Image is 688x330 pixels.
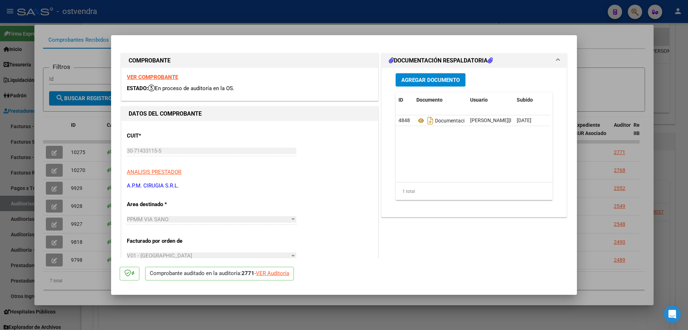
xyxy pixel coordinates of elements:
span: 4848 [398,117,410,123]
p: A.P.M. CIRUGIA S.R.L. [127,182,373,190]
strong: COMPROBANTE [129,57,171,64]
span: ANALISIS PRESTADOR [127,169,181,175]
datatable-header-cell: Usuario [467,92,514,108]
datatable-header-cell: ID [396,92,414,108]
span: Documento [416,97,443,103]
div: 1 total [396,182,553,200]
i: Descargar documento [426,115,435,126]
button: Agregar Documento [396,73,465,87]
span: Usuario [470,97,488,103]
div: VER Auditoría [256,269,289,278]
strong: 2771 [242,270,254,276]
p: Comprobante auditado en la auditoría: - [145,267,294,281]
strong: DATOS DEL COMPROBANTE [129,110,202,117]
mat-expansion-panel-header: DOCUMENTACIÓN RESPALDATORIA [382,54,567,68]
span: Documentacion [416,118,470,124]
span: ID [398,97,403,103]
span: V01 - [GEOGRAPHIC_DATA] [127,252,192,259]
span: [PERSON_NAME][EMAIL_ADDRESS][DOMAIN_NAME] - [PERSON_NAME] [470,117,630,123]
span: ESTADO: [127,85,148,92]
h1: DOCUMENTACIÓN RESPALDATORIA [389,56,493,65]
span: En proceso de auditoría en la OS. [148,85,234,92]
a: VER COMPROBANTE [127,74,178,80]
p: CUIT [127,132,201,140]
p: Area destinado * [127,200,201,209]
datatable-header-cell: Subido [514,92,550,108]
datatable-header-cell: Documento [414,92,467,108]
span: [DATE] [517,117,531,123]
span: PPMM VIA SANO [127,216,168,223]
iframe: Intercom live chat [664,306,681,323]
datatable-header-cell: Acción [550,92,586,108]
span: Subido [517,97,533,103]
span: Agregar Documento [401,77,460,83]
p: Facturado por orden de [127,237,201,245]
div: DOCUMENTACIÓN RESPALDATORIA [382,68,567,217]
